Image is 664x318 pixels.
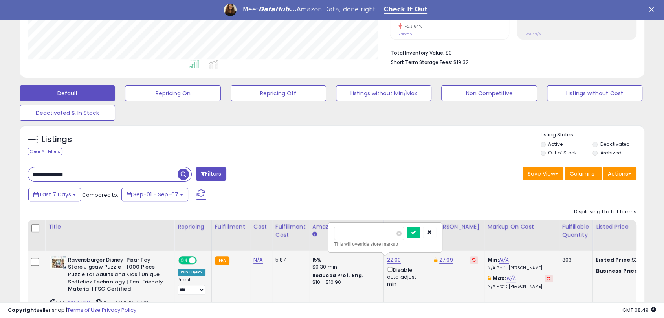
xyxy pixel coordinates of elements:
p: Listing States: [541,131,644,139]
button: Last 7 Days [28,188,81,201]
b: Short Term Storage Fees: [391,59,452,65]
a: 27.99 [439,256,453,264]
span: ON [179,257,189,263]
a: Check It Out [384,5,428,14]
span: Columns [570,170,594,178]
div: $0.30 min [312,263,378,271]
b: Listed Price: [596,256,632,263]
div: Displaying 1 to 1 of 1 items [574,208,636,216]
small: Amazon Fees. [312,231,317,238]
button: Repricing Off [231,85,326,101]
b: Business Price: [596,267,639,274]
div: Markup on Cost [488,223,556,231]
div: Fulfillable Quantity [562,223,589,239]
div: This will override store markup [334,240,436,248]
b: Reduced Prof. Rng. [312,272,364,279]
label: Out of Stock [548,149,577,156]
div: Repricing [178,223,208,231]
a: N/A [506,274,515,282]
div: Clear All Filters [28,148,62,155]
div: $10 - $10.90 [312,279,378,286]
label: Active [548,141,563,147]
small: -23.64% [402,24,422,29]
div: 5.87 [275,256,303,263]
span: Sep-01 - Sep-07 [133,191,178,198]
button: Save View [523,167,563,180]
button: Actions [603,167,636,180]
small: Prev: N/A [526,32,541,36]
div: 303 [562,256,587,263]
div: 15% [312,256,378,263]
div: Disable auto adjust min [387,265,425,288]
img: 51e8by2xQ2L._SL40_.jpg [50,256,66,269]
div: Amazon Fees [312,223,380,231]
b: Total Inventory Value: [391,49,444,56]
small: Prev: 55 [398,32,412,36]
div: Win BuyBox [178,269,205,276]
div: [PERSON_NAME] [434,223,481,231]
div: $22.00 [596,256,661,263]
span: Compared to: [82,191,118,199]
div: Listed Price [596,223,664,231]
div: Meet Amazon Data, done right. [243,5,378,13]
label: Archived [600,149,622,156]
button: Listings without Cost [547,85,642,101]
p: N/A Profit [PERSON_NAME] [488,265,553,271]
span: $19.32 [453,58,469,66]
label: Deactivated [600,141,630,147]
strong: Copyright [8,306,37,314]
div: Cost [253,223,269,231]
div: seller snap | | [8,307,136,314]
b: Max: [493,274,506,282]
div: Fulfillment Cost [275,223,306,239]
div: Preset: [178,277,205,295]
div: Title [48,223,171,231]
div: $24.99 [596,267,661,274]
div: Close [649,7,657,12]
button: Columns [565,167,602,180]
span: 2025-09-15 08:49 GMT [622,306,656,314]
a: 22.00 [387,256,401,264]
b: Ravensburger Disney-Pixar Toy Store Jigsaw Puzzle - 1000 Piece Puzzle for Adults and Kids | Uniqu... [68,256,163,295]
span: OFF [196,257,208,263]
li: $0 [391,47,631,57]
a: Terms of Use [67,306,101,314]
button: Non Competitive [441,85,537,101]
img: Profile image for Georgie [224,4,237,16]
a: Privacy Policy [102,306,136,314]
button: Default [20,85,115,101]
button: Sep-01 - Sep-07 [121,188,188,201]
h5: Listings [42,134,72,145]
a: B08KF7G1GH [66,299,94,306]
p: N/A Profit [PERSON_NAME] [488,284,553,289]
small: FBA [215,256,229,265]
i: DataHub... [259,5,297,13]
div: Fulfillment [215,223,247,231]
a: N/A [499,256,508,264]
span: Last 7 Days [40,191,71,198]
button: Repricing On [125,85,220,101]
button: Listings without Min/Max [336,85,431,101]
button: Deactivated & In Stock [20,105,115,121]
th: The percentage added to the cost of goods (COGS) that forms the calculator for Min & Max prices. [484,220,559,251]
b: Min: [488,256,499,263]
a: N/A [253,256,263,264]
button: Filters [196,167,226,181]
span: | SKU: VB-WKMV-RFCW [95,299,148,305]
